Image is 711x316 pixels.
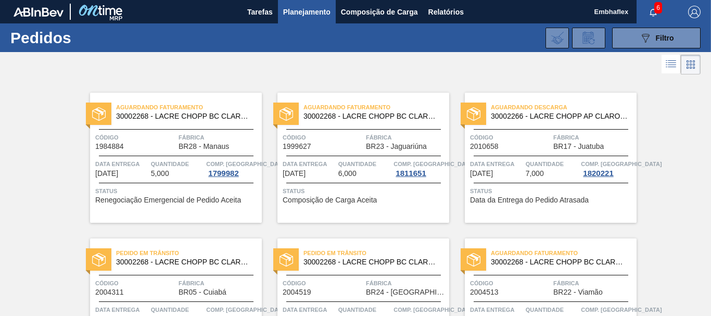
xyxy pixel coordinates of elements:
span: Pedido em Trânsito [116,248,262,258]
span: 08/09/2025 [283,170,306,178]
span: 2004513 [470,288,499,296]
span: Comp. Carga [581,159,662,169]
span: 5,000 [151,170,169,178]
span: 6,000 [338,170,357,178]
img: status [280,107,293,121]
span: Fábrica [366,278,447,288]
span: Status [470,186,634,196]
span: 2010658 [470,143,499,150]
span: Data entrega [283,159,336,169]
span: Quantidade [338,305,391,315]
span: Status [283,186,447,196]
button: Filtro [612,28,701,48]
span: Comp. Carga [393,159,474,169]
span: BR24 - Ponta Grossa [366,288,447,296]
span: Aguardando Faturamento [303,102,449,112]
span: Data entrega [470,305,523,315]
span: Aguardando Descarga [491,102,637,112]
a: Comp. [GEOGRAPHIC_DATA]1820221 [581,159,634,178]
div: 1811651 [393,169,428,178]
div: Visão em Lista [662,55,681,74]
span: Código [470,278,551,288]
span: Renegociação Emergencial de Pedido Aceita [95,196,241,204]
span: Data entrega [470,159,523,169]
span: BR28 - Manaus [179,143,229,150]
span: 30002268 - LACRE CHOPP BC CLARO AF IN65 [491,258,628,266]
img: Logout [688,6,701,18]
a: Comp. [GEOGRAPHIC_DATA]1799982 [206,159,259,178]
span: Data entrega [95,159,148,169]
span: BR17 - Juatuba [553,143,604,150]
span: Fábrica [553,132,634,143]
span: Status [95,186,259,196]
span: Filtro [656,34,674,42]
a: Comp. [GEOGRAPHIC_DATA]1811651 [393,159,447,178]
span: Tarefas [247,6,273,18]
a: statusAguardando Faturamento30002268 - LACRE CHOPP BC CLARO AF IN65Código1999627FábricaBR23 - Jag... [262,93,449,223]
span: Data da Entrega do Pedido Atrasada [470,196,589,204]
span: 30002268 - LACRE CHOPP BC CLARO AF IN65 [116,112,253,120]
span: Fábrica [179,278,259,288]
span: Relatórios [428,6,464,18]
img: status [92,107,106,121]
span: Quantidade [526,305,579,315]
span: 07/08/2025 [95,170,118,178]
span: 30002266 - LACRE CHOPP AP CLARO AF IN65 [491,112,628,120]
div: 1820221 [581,169,615,178]
h1: Pedidos [10,32,156,44]
span: Quantidade [151,305,204,315]
span: Código [95,278,176,288]
span: Comp. Carga [206,305,287,315]
span: Quantidade [338,159,391,169]
div: Solicitação de Revisão de Pedidos [572,28,605,48]
span: 1999627 [283,143,311,150]
div: Importar Negociações dos Pedidos [545,28,569,48]
img: status [467,107,480,121]
span: Quantidade [526,159,579,169]
span: Fábrica [366,132,447,143]
div: Visão em Cards [681,55,701,74]
span: 30002268 - LACRE CHOPP BC CLARO AF IN65 [303,112,441,120]
span: Código [283,132,363,143]
img: TNhmsLtSVTkK8tSr43FrP2fwEKptu5GPRR3wAAAABJRU5ErkJggg== [14,7,64,17]
div: 1799982 [206,169,240,178]
a: statusAguardando Descarga30002266 - LACRE CHOPP AP CLARO AF IN65Código2010658FábricaBR17 - Juatub... [449,93,637,223]
span: Aguardando Faturamento [491,248,637,258]
span: BR23 - Jaguariúna [366,143,427,150]
span: Código [283,278,363,288]
span: 30002268 - LACRE CHOPP BC CLARO AF IN65 [303,258,441,266]
span: Data entrega [283,305,336,315]
span: Aguardando Faturamento [116,102,262,112]
span: BR22 - Viamão [553,288,603,296]
a: statusAguardando Faturamento30002268 - LACRE CHOPP BC CLARO AF IN65Código1984884FábricaBR28 - Man... [74,93,262,223]
span: Fábrica [553,278,634,288]
span: BR05 - Cuiabá [179,288,226,296]
span: 7,000 [526,170,544,178]
span: Composição de Carga [341,6,418,18]
span: Quantidade [151,159,204,169]
span: Composição de Carga Aceita [283,196,377,204]
span: 6 [654,2,662,14]
span: Pedido em Trânsito [303,248,449,258]
span: 2004311 [95,288,124,296]
button: Notificações [637,5,670,19]
img: status [92,253,106,267]
img: status [467,253,480,267]
span: Comp. Carga [581,305,662,315]
span: Código [95,132,176,143]
span: Comp. Carga [393,305,474,315]
span: Código [470,132,551,143]
span: 1984884 [95,143,124,150]
span: Data entrega [95,305,148,315]
img: status [280,253,293,267]
span: Fábrica [179,132,259,143]
span: Planejamento [283,6,331,18]
span: 2004519 [283,288,311,296]
span: 30002268 - LACRE CHOPP BC CLARO AF IN65 [116,258,253,266]
span: 22/09/2025 [470,170,493,178]
span: Comp. Carga [206,159,287,169]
